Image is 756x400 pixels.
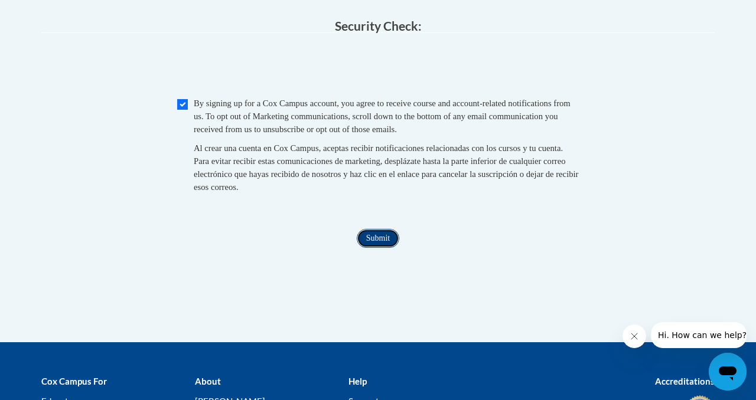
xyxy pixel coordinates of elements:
span: Security Check: [335,18,422,33]
b: Cox Campus For [41,376,107,386]
b: About [195,376,221,386]
b: Help [348,376,367,386]
iframe: Message from company [651,322,747,348]
iframe: Button to launch messaging window [709,353,747,391]
iframe: Close message [623,324,646,348]
b: Accreditations [655,376,715,386]
iframe: reCAPTCHA [288,45,468,91]
span: Al crear una cuenta en Cox Campus, aceptas recibir notificaciones relacionadas con los cursos y t... [194,143,578,192]
span: By signing up for a Cox Campus account, you agree to receive course and account-related notificat... [194,99,571,134]
input: Submit [357,229,399,248]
